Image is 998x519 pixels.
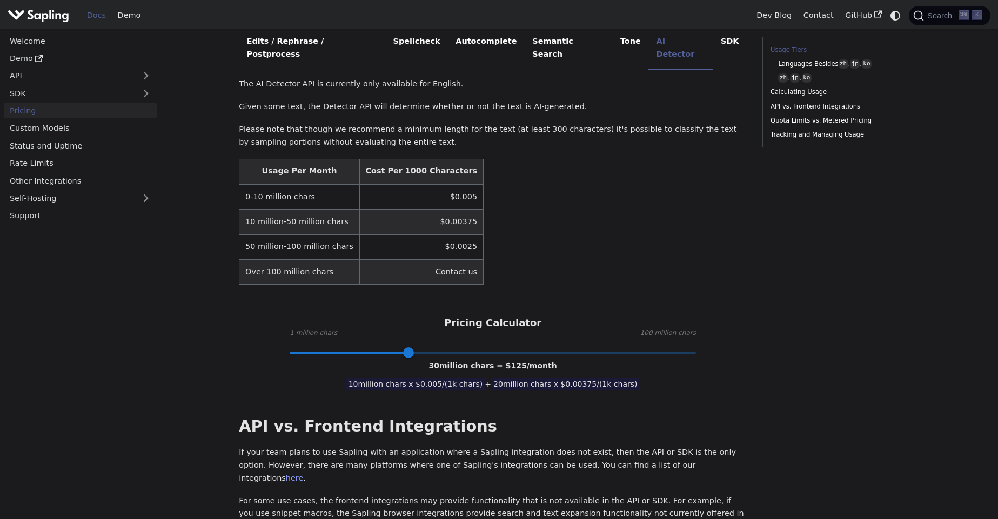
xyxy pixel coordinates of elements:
span: 1 million chars [290,328,337,339]
a: Usage Tiers [771,45,917,55]
a: SDK [4,85,135,101]
button: Switch between dark and light mode (currently system mode) [888,8,903,23]
td: Contact us [359,259,483,284]
h3: Pricing Calculator [444,317,541,329]
code: jp [790,73,800,83]
a: zh,jp,ko [778,73,913,83]
a: Rate Limits [4,156,157,171]
a: Support [4,208,157,224]
code: zh [839,59,848,69]
button: Expand sidebar category 'API' [135,68,157,84]
p: If your team plans to use Sapling with an application where a Sapling integration does not exist,... [239,446,747,484]
li: Semantic Search [525,28,613,70]
li: Autocomplete [448,28,525,70]
p: The AI Detector API is currently only available for English. [239,78,747,91]
code: ko [862,59,872,69]
a: Demo [112,7,146,24]
span: 30 million chars = $ 125 /month [429,361,557,370]
span: 100 million chars [640,328,696,339]
p: Given some text, the Detector API will determine whether or not the text is AI-generated. [239,100,747,113]
td: 10 million-50 million chars [239,210,359,234]
span: 10 million chars x $ 0.005 /(1k chars) [346,378,485,390]
a: Welcome [4,33,157,49]
span: + [485,380,491,388]
a: Tracking and Managing Usage [771,130,917,140]
th: Usage Per Month [239,159,359,184]
a: Quota Limits vs. Metered Pricing [771,116,917,126]
code: jp [850,59,860,69]
span: Search [924,11,959,20]
li: SDK [713,28,747,70]
kbd: K [972,10,982,20]
h2: API vs. Frontend Integrations [239,417,747,436]
li: Edits / Rephrase / Postprocess [239,28,385,70]
a: Contact [798,7,840,24]
code: ko [802,73,812,83]
li: AI Detector [648,28,713,70]
a: API [4,68,135,84]
td: $0.00375 [359,210,483,234]
code: zh [778,73,788,83]
th: Cost Per 1000 Characters [359,159,483,184]
img: Sapling.ai [8,8,69,23]
td: $0.005 [359,184,483,210]
a: here [286,474,303,482]
a: API vs. Frontend Integrations [771,102,917,112]
a: Status and Uptime [4,138,157,153]
button: Search (Ctrl+K) [909,6,990,25]
a: Other Integrations [4,173,157,188]
a: Docs [81,7,112,24]
a: Pricing [4,103,157,119]
button: Expand sidebar category 'SDK' [135,85,157,101]
a: GitHub [839,7,887,24]
a: Sapling.ai [8,8,73,23]
td: 0-10 million chars [239,184,359,210]
a: Self-Hosting [4,191,157,206]
a: Languages Besideszh,jp,ko [778,59,913,69]
a: Dev Blog [751,7,797,24]
a: Demo [4,51,157,66]
span: 20 million chars x $ 0.00375 /(1k chars) [491,378,639,390]
a: Custom Models [4,120,157,136]
p: Please note that though we recommend a minimum length for the text (at least 300 characters) it's... [239,123,747,149]
td: 50 million-100 million chars [239,234,359,259]
li: Tone [613,28,649,70]
td: $0.0025 [359,234,483,259]
td: Over 100 million chars [239,259,359,284]
li: Spellcheck [385,28,448,70]
a: Calculating Usage [771,87,917,97]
